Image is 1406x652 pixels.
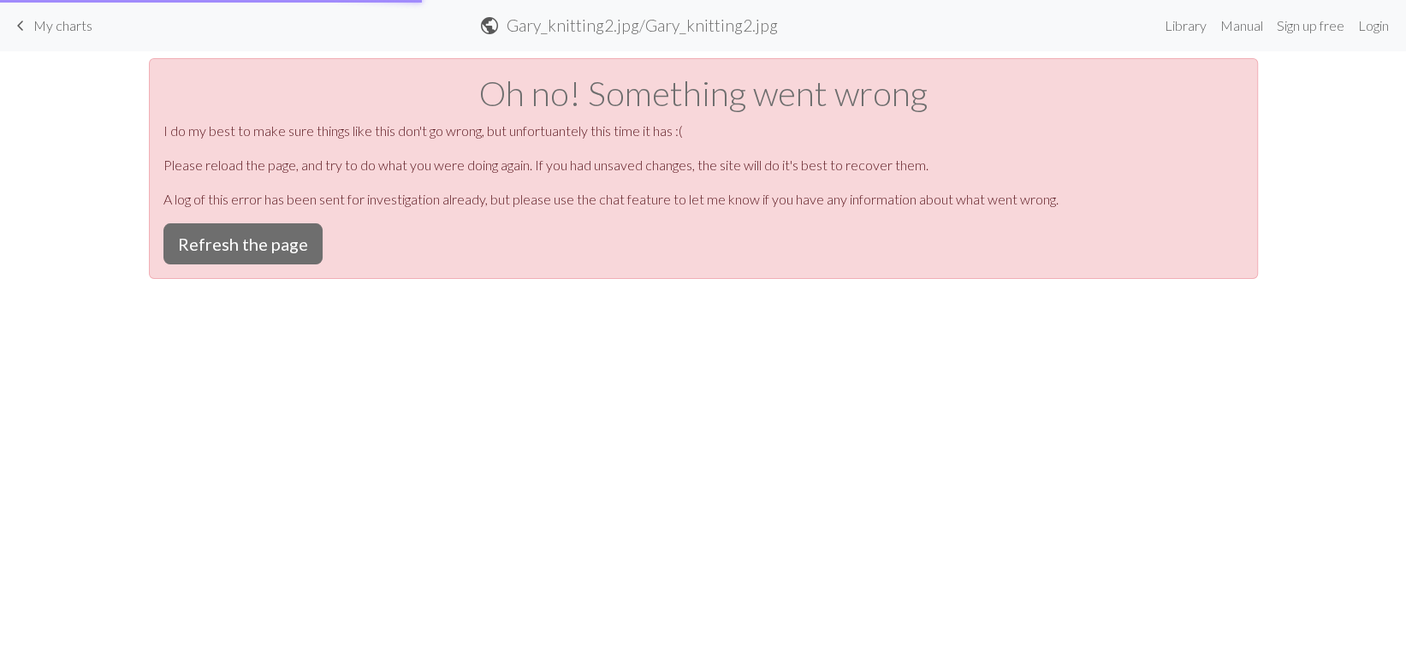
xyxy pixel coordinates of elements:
span: keyboard_arrow_left [10,14,31,38]
span: My charts [33,17,92,33]
a: Manual [1213,9,1270,43]
a: Library [1158,9,1213,43]
h1: Oh no! Something went wrong [163,73,1243,114]
a: My charts [10,11,92,40]
a: Sign up free [1270,9,1351,43]
p: I do my best to make sure things like this don't go wrong, but unfortuantely this time it has :( [163,121,1243,141]
p: Please reload the page, and try to do what you were doing again. If you had unsaved changes, the ... [163,155,1243,175]
span: public [479,14,500,38]
p: A log of this error has been sent for investigation already, but please use the chat feature to l... [163,189,1243,210]
a: Login [1351,9,1396,43]
button: Refresh the page [163,223,323,264]
h2: Gary_knitting2.jpg / Gary_knitting2.jpg [507,15,778,35]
